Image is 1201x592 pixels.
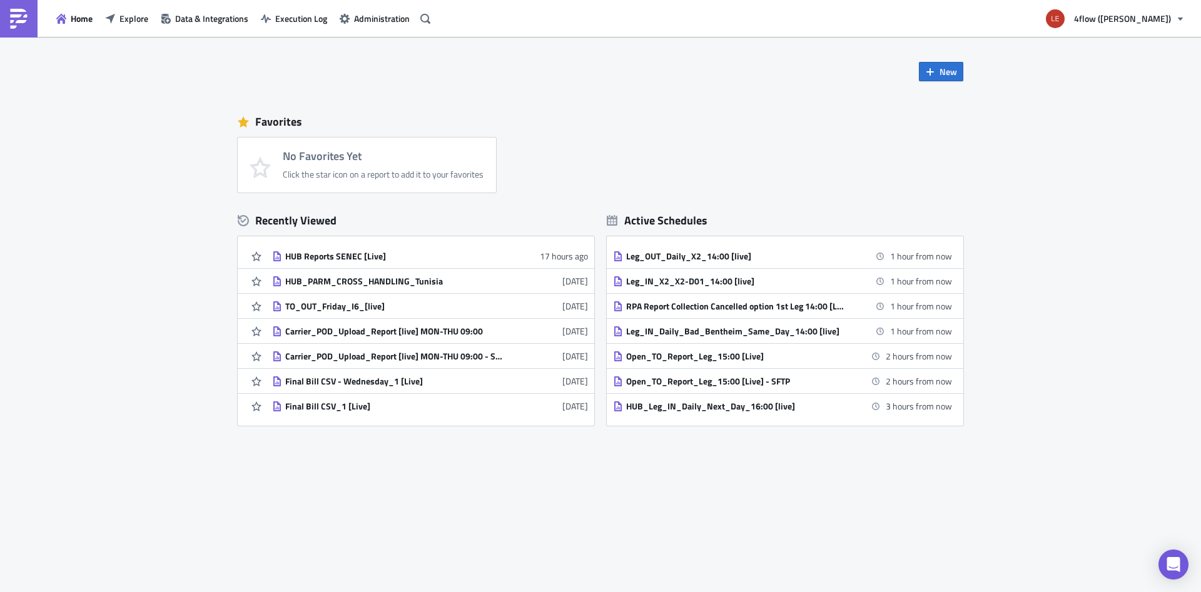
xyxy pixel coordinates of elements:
[613,319,952,343] a: Leg_IN_Daily_Bad_Bentheim_Same_Day_14:00 [live]1 hour from now
[272,344,588,368] a: Carrier_POD_Upload_Report [live] MON-THU 09:00 - SFTP[DATE]
[285,401,504,412] div: Final Bill CSV_1 [Live]
[272,294,588,318] a: TO_OUT_Friday_I6_[live][DATE]
[562,399,588,413] time: 2025-08-25T17:41:56Z
[626,401,845,412] div: HUB_Leg_IN_Daily_Next_Day_16:00 [live]
[562,374,588,388] time: 2025-08-25T17:43:19Z
[562,299,588,313] time: 2025-08-29T10:20:38Z
[886,374,952,388] time: 2025-09-05 10:00
[613,394,952,418] a: HUB_Leg_IN_Daily_Next_Day_16:00 [live]3 hours from now
[613,269,952,293] a: Leg_IN_X2_X2-D01_14:00 [live]1 hour from now
[155,9,255,28] button: Data & Integrations
[613,369,952,393] a: Open_TO_Report_Leg_15:00 [Live] - SFTP2 hours from now
[626,251,845,262] div: Leg_OUT_Daily_X2_14:00 [live]
[613,244,952,268] a: Leg_OUT_Daily_X2_14:00 [live]1 hour from now
[562,324,588,338] time: 2025-08-25T17:44:21Z
[886,399,952,413] time: 2025-09-05 11:00
[890,249,952,263] time: 2025-09-05 09:00
[285,351,504,362] div: Carrier_POD_Upload_Report [live] MON-THU 09:00 - SFTP
[886,349,952,363] time: 2025-09-05 10:00
[255,9,333,28] button: Execution Log
[626,351,845,362] div: Open_TO_Report_Leg_15:00 [Live]
[99,9,155,28] button: Explore
[562,274,588,288] time: 2025-08-29T11:04:43Z
[175,12,248,25] span: Data & Integrations
[50,9,99,28] button: Home
[626,326,845,337] div: Leg_IN_Daily_Bad_Bentheim_Same_Day_14:00 [live]
[626,276,845,287] div: Leg_IN_X2_X2-D01_14:00 [live]
[1074,12,1171,25] span: 4flow ([PERSON_NAME])
[238,211,594,230] div: Recently Viewed
[1158,549,1188,579] div: Open Intercom Messenger
[285,276,504,287] div: HUB_PARM_CROSS_HANDLING_Tunisia
[272,269,588,293] a: HUB_PARM_CROSS_HANDLING_Tunisia[DATE]
[626,301,845,312] div: RPA Report Collection Cancelled option 1st Leg 14:00 [Live]
[562,349,588,363] time: 2025-08-25T17:44:07Z
[272,369,588,393] a: Final Bill CSV - Wednesday_1 [Live][DATE]
[285,326,504,337] div: Carrier_POD_Upload_Report [live] MON-THU 09:00
[272,394,588,418] a: Final Bill CSV_1 [Live][DATE]
[1045,8,1066,29] img: Avatar
[272,319,588,343] a: Carrier_POD_Upload_Report [live] MON-THU 09:00[DATE]
[285,251,504,262] div: HUB Reports SENEC [Live]
[272,244,588,268] a: HUB Reports SENEC [Live]17 hours ago
[275,12,327,25] span: Execution Log
[890,299,952,313] time: 2025-09-05 09:00
[283,150,484,163] h4: No Favorites Yet
[607,213,707,228] div: Active Schedules
[333,9,416,28] button: Administration
[354,12,410,25] span: Administration
[285,376,504,387] div: Final Bill CSV - Wednesday_1 [Live]
[71,12,93,25] span: Home
[285,301,504,312] div: TO_OUT_Friday_I6_[live]
[919,62,963,81] button: New
[283,169,484,180] div: Click the star icon on a report to add it to your favorites
[540,249,588,263] time: 2025-09-04T18:17:54Z
[940,65,957,78] span: New
[9,9,29,29] img: PushMetrics
[613,344,952,368] a: Open_TO_Report_Leg_15:00 [Live]2 hours from now
[890,324,952,338] time: 2025-09-05 09:00
[613,294,952,318] a: RPA Report Collection Cancelled option 1st Leg 14:00 [Live]1 hour from now
[238,113,963,131] div: Favorites
[119,12,148,25] span: Explore
[1038,5,1192,33] button: 4flow ([PERSON_NAME])
[626,376,845,387] div: Open_TO_Report_Leg_15:00 [Live] - SFTP
[890,274,952,288] time: 2025-09-05 09:00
